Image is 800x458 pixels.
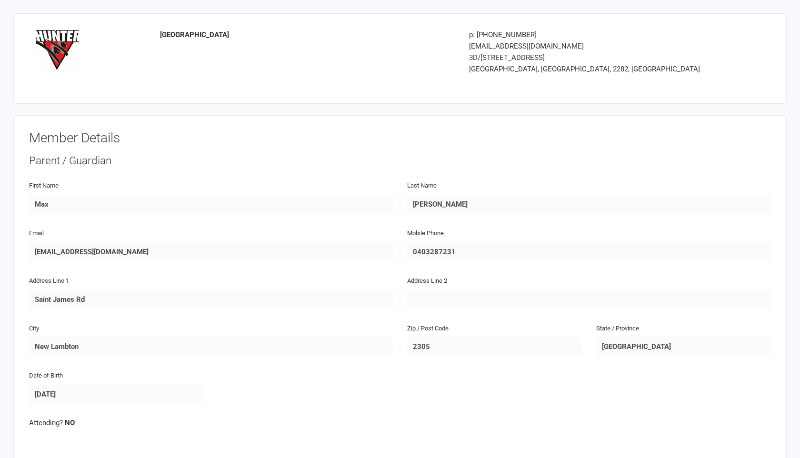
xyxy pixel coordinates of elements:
label: First Name [29,181,59,191]
label: Date of Birth [29,371,63,381]
label: Last Name [407,181,437,191]
div: 3D/[STREET_ADDRESS] [469,52,702,63]
strong: [GEOGRAPHIC_DATA] [160,30,229,39]
div: Parent / Guardian [29,153,771,169]
div: [GEOGRAPHIC_DATA], [GEOGRAPHIC_DATA], 2282, [GEOGRAPHIC_DATA] [469,63,702,75]
label: Address Line 1 [29,276,69,286]
div: p: [PHONE_NUMBER] [469,29,702,40]
label: City [29,324,39,334]
h3: Member Details [29,131,771,146]
label: Email [29,229,44,239]
strong: NO [65,418,75,427]
label: Address Line 2 [407,276,447,286]
div: [EMAIL_ADDRESS][DOMAIN_NAME] [469,40,702,52]
label: Mobile Phone [407,229,444,239]
label: State / Province [596,324,639,334]
label: Zip / Post Code [407,324,449,334]
span: Attending? [29,418,63,427]
img: logo.png [36,29,79,72]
